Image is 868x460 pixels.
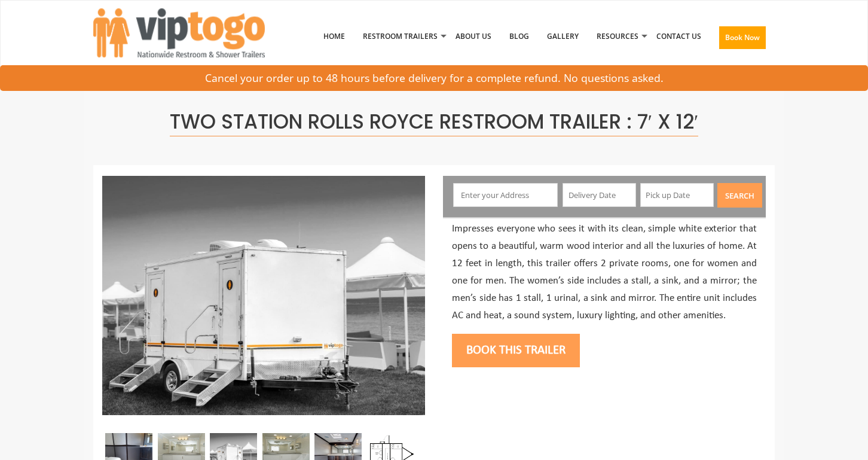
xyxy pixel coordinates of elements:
img: VIPTOGO [93,8,265,57]
button: Book this trailer [452,334,580,367]
a: Blog [500,5,538,68]
p: Impresses everyone who sees it with its clean, simple white exterior that opens to a beautiful, w... [452,221,757,324]
a: Book Now [710,5,775,75]
a: Home [314,5,354,68]
img: Side view of two station restroom trailer with separate doors for males and females [102,176,425,415]
a: About Us [447,5,500,68]
a: Gallery [538,5,588,68]
button: Book Now [719,26,766,49]
input: Pick up Date [640,183,714,207]
input: Delivery Date [563,183,636,207]
a: Resources [588,5,647,68]
span: Two Station Rolls Royce Restroom Trailer : 7′ x 12′ [170,108,698,136]
a: Contact Us [647,5,710,68]
button: Search [717,183,762,208]
a: Restroom Trailers [354,5,447,68]
input: Enter your Address [453,183,558,207]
